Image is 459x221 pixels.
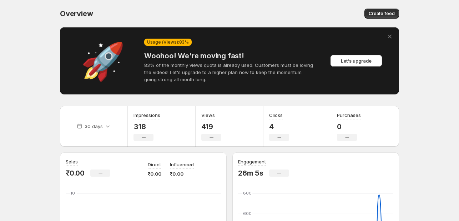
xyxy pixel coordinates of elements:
button: Let's upgrade [331,55,382,67]
div: Usage (Views): 83 % [144,39,192,46]
span: Overview [60,9,93,18]
h3: Views [201,112,215,119]
h4: Woohoo! We're moving fast! [144,51,315,60]
p: ₹0.00 [66,169,85,177]
p: 0 [337,122,361,131]
p: 30 days [85,123,103,130]
div: 🚀 [67,57,138,64]
text: 800 [243,191,252,196]
text: 600 [243,211,252,216]
h3: Impressions [133,112,160,119]
h3: Engagement [238,158,266,165]
p: 318 [133,122,160,131]
p: Direct [148,161,161,168]
button: Create feed [364,9,399,19]
span: Create feed [369,11,395,16]
p: Influenced [170,161,194,168]
p: ₹0.00 [170,170,194,177]
p: 4 [269,122,289,131]
span: Let's upgrade [341,57,372,64]
p: 83% of the monthly views quota is already used. Customers must be loving the videos! Let's upgrad... [144,62,315,83]
p: ₹0.00 [148,170,161,177]
text: 10 [71,191,75,196]
h3: Purchases [337,112,361,119]
p: 26m 5s [238,169,263,177]
h3: Clicks [269,112,283,119]
h3: Sales [66,158,78,165]
p: 419 [201,122,221,131]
